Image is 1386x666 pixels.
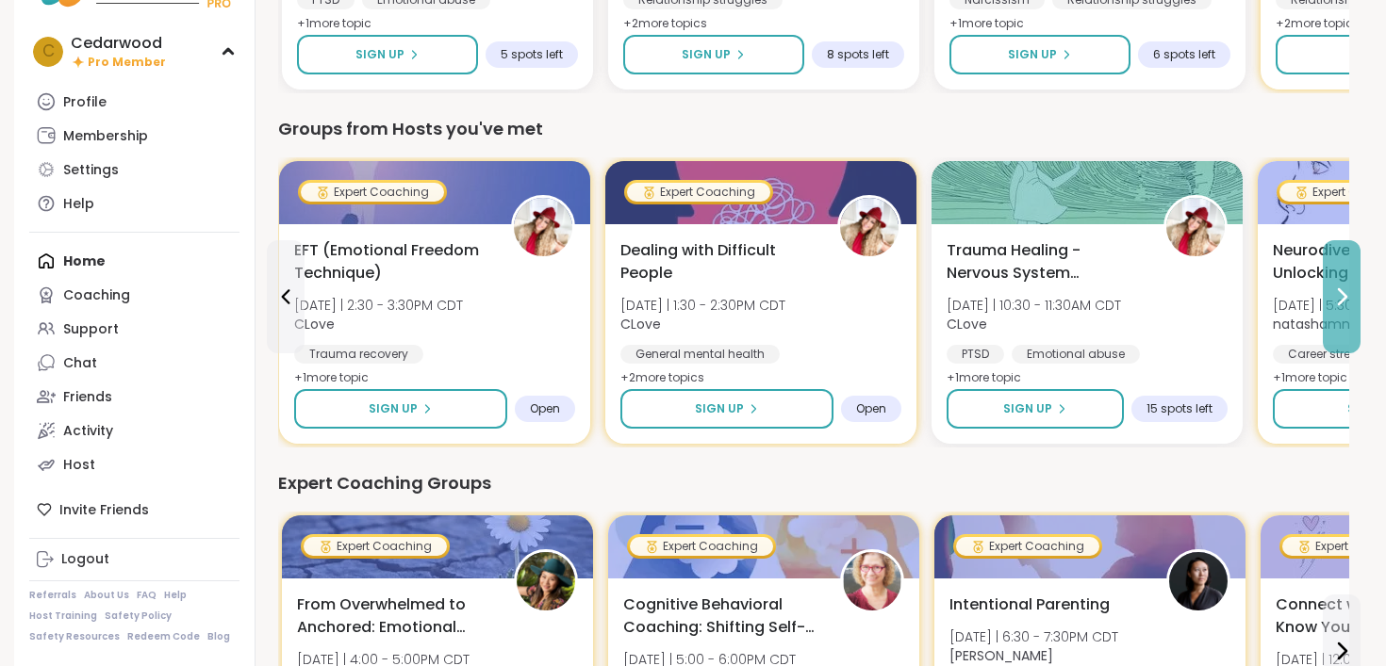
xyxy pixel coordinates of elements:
span: Trauma Healing - Nervous System Regulation [947,239,1143,284]
a: Settings [29,153,239,187]
a: Host Training [29,609,97,623]
span: Open [856,401,886,416]
div: Help [63,195,94,214]
div: Expert Coaching Groups [278,470,1349,496]
img: CLove [840,198,899,256]
b: CLove [294,315,335,333]
span: Intentional Parenting [949,593,1110,616]
a: Logout [29,543,239,577]
div: Expert Coaching [956,537,1099,556]
div: PTSD [947,345,1004,364]
div: Profile [63,93,107,112]
span: From Overwhelmed to Anchored: Emotional Regulation [297,593,493,639]
div: Trauma recovery [294,345,423,364]
span: [DATE] | 6:30 - 7:30PM CDT [949,627,1118,646]
button: Sign Up [294,389,507,429]
a: FAQ [137,589,157,602]
span: [DATE] | 1:30 - 2:30PM CDT [620,296,785,315]
a: Safety Resources [29,630,120,643]
div: Invite Friends [29,493,239,527]
button: Sign Up [297,35,478,74]
div: General mental health [620,345,780,364]
div: Chat [63,354,97,373]
a: Safety Policy [105,609,172,623]
a: Redeem Code [127,630,200,643]
span: Sign Up [355,46,404,63]
span: C [42,40,55,64]
div: Host [63,456,95,475]
div: Expert Coaching [627,183,770,202]
div: Logout [61,550,109,569]
a: Help [164,589,187,602]
div: Settings [63,161,119,180]
span: Sign Up [1003,400,1052,417]
b: CLove [947,315,987,333]
div: Expert Coaching [301,183,444,202]
img: Natasha [1169,552,1228,610]
button: Sign Up [623,35,804,74]
a: Activity [29,414,239,447]
button: Sign Up [620,389,833,429]
b: CLove [620,315,661,333]
a: Blog [207,630,230,643]
span: Sign Up [695,400,744,417]
div: Friends [63,388,112,407]
span: 5 spots left [501,47,563,62]
a: Referrals [29,589,76,602]
span: Sign Up [1008,46,1057,63]
span: EFT (Emotional Freedom Technique) [294,239,490,284]
span: [DATE] | 10:30 - 11:30AM CDT [947,296,1121,315]
a: Help [29,187,239,220]
a: Friends [29,380,239,414]
span: 15 spots left [1147,401,1213,416]
img: Fausta [843,552,901,610]
div: Emotional abuse [1012,345,1140,364]
span: 8 spots left [827,47,889,62]
img: CLove [514,198,572,256]
a: Support [29,312,239,346]
div: Career stress [1273,345,1378,364]
img: CLove [1166,198,1225,256]
span: Open [530,401,560,416]
div: Expert Coaching [630,537,773,556]
div: Groups from Hosts you've met [278,116,1349,142]
span: Cognitive Behavioral Coaching: Shifting Self-Talk [623,593,819,639]
a: Chat [29,346,239,380]
div: Cedarwood [71,33,166,54]
img: TiffanyVL [517,552,575,610]
a: Host [29,447,239,481]
span: Pro Member [88,55,166,71]
b: natashamnurse [1273,315,1378,333]
span: Sign Up [369,400,418,417]
div: Coaching [63,286,130,305]
button: Sign Up [947,389,1124,429]
button: Sign Up [949,35,1130,74]
div: Membership [63,127,148,146]
span: 6 spots left [1153,47,1215,62]
span: Dealing with Difficult People [620,239,817,284]
span: Sign Up [682,46,731,63]
a: Membership [29,119,239,153]
div: Activity [63,422,113,441]
div: Support [63,320,119,339]
a: About Us [84,589,129,602]
div: Expert Coaching [304,537,447,556]
b: [PERSON_NAME] [949,646,1053,665]
a: Profile [29,85,239,119]
a: Coaching [29,278,239,312]
span: [DATE] | 2:30 - 3:30PM CDT [294,296,463,315]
